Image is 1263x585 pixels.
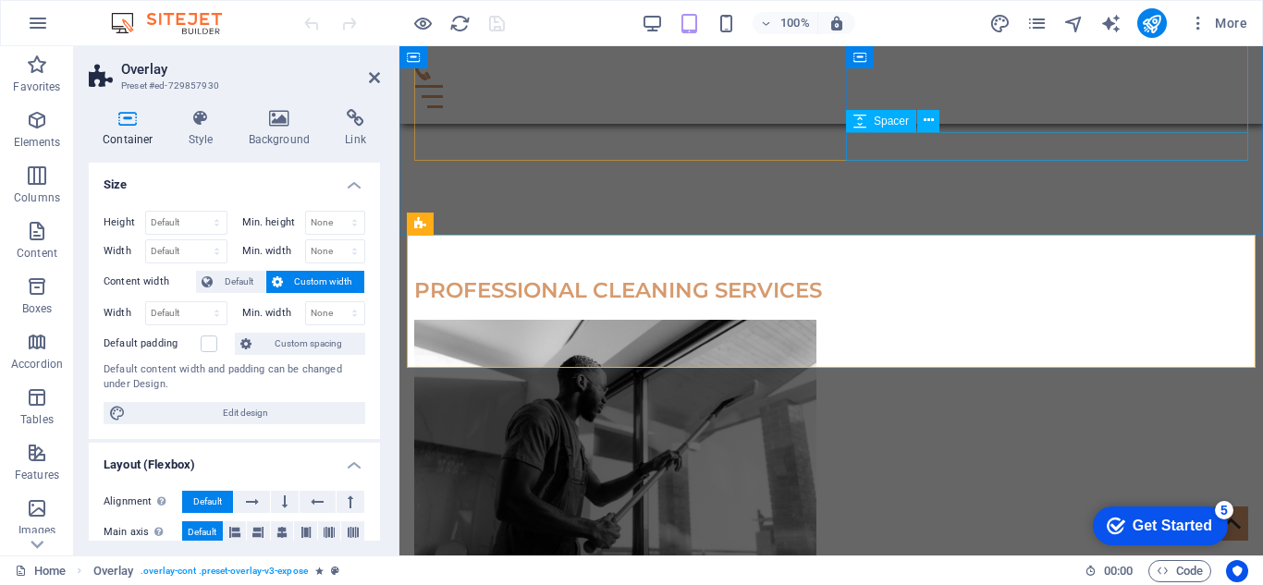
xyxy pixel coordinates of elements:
[235,109,332,148] h4: Background
[89,109,175,148] h4: Container
[449,13,471,34] i: Reload page
[104,491,182,513] label: Alignment
[104,308,145,318] label: Width
[141,560,308,582] span: . overlay-cont .preset-overlay-v3-expose
[989,13,1011,34] i: Design (Ctrl+Alt+Y)
[266,271,365,293] button: Custom width
[20,412,54,427] p: Tables
[1104,560,1133,582] span: 00 00
[104,333,201,355] label: Default padding
[1117,564,1120,578] span: :
[193,491,222,513] span: Default
[104,217,145,227] label: Height
[11,357,63,372] p: Accordion
[242,217,305,227] label: Min. height
[104,271,196,293] label: Content width
[15,468,59,482] p: Features
[121,61,380,78] h2: Overlay
[1226,560,1248,582] button: Usercentrics
[137,4,155,22] div: 5
[17,246,57,261] p: Content
[448,12,471,34] button: reload
[188,521,216,543] span: Default
[196,271,265,293] button: Default
[1157,560,1203,582] span: Code
[1063,13,1085,34] i: Navigator
[780,12,810,34] h6: 100%
[235,333,365,355] button: Custom spacing
[828,15,845,31] i: On resize automatically adjust zoom level to fit chosen device.
[104,246,145,256] label: Width
[14,135,61,150] p: Elements
[1148,560,1211,582] button: Code
[1182,8,1255,38] button: More
[13,79,60,94] p: Favorites
[411,12,434,34] button: Click here to leave preview mode and continue editing
[989,12,1012,34] button: design
[104,402,365,424] button: Edit design
[1026,13,1048,34] i: Pages (Ctrl+Alt+S)
[104,521,182,543] label: Main axis
[331,109,380,148] h4: Link
[753,12,818,34] button: 100%
[22,301,53,316] p: Boxes
[131,402,360,424] span: Edit design
[288,271,360,293] span: Custom width
[1063,12,1085,34] button: navigator
[1100,12,1122,34] button: text_generator
[218,271,260,293] span: Default
[315,566,324,576] i: Element contains an animation
[55,20,134,37] div: Get Started
[1141,13,1162,34] i: Publish
[331,566,339,576] i: This element is a customizable preset
[1137,8,1167,38] button: publish
[242,308,305,318] label: Min. width
[106,12,245,34] img: Editor Logo
[93,560,339,582] nav: breadcrumb
[89,443,380,476] h4: Layout (Flexbox)
[1026,12,1048,34] button: pages
[257,333,360,355] span: Custom spacing
[104,362,365,393] div: Default content width and padding can be changed under Design.
[182,491,233,513] button: Default
[93,560,134,582] span: Click to select. Double-click to edit
[1189,14,1247,32] span: More
[14,190,60,205] p: Columns
[89,163,380,196] h4: Size
[15,560,66,582] a: Click to cancel selection. Double-click to open Pages
[1100,13,1122,34] i: AI Writer
[182,521,223,543] button: Default
[874,116,909,127] span: Spacer
[18,523,56,538] p: Images
[242,246,305,256] label: Min. width
[175,109,235,148] h4: Style
[15,9,150,48] div: Get Started 5 items remaining, 0% complete
[121,78,343,94] h3: Preset #ed-729857930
